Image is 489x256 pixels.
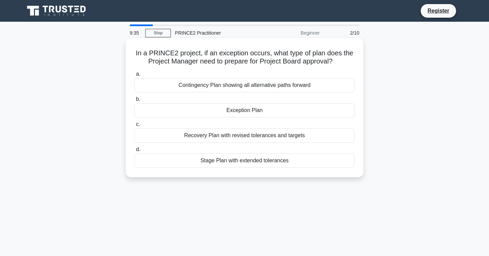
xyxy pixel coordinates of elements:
[136,96,140,102] span: b.
[136,146,140,152] span: d.
[134,49,355,66] h5: In a PRINCE2 project, if an exception occurs, what type of plan does the Project Manager need to ...
[134,78,355,92] div: Contingency Plan showing all alternative paths forward
[324,26,363,40] div: 2/10
[136,121,140,127] span: c.
[134,103,355,117] div: Exception Plan
[145,29,171,37] a: Stop
[171,26,264,40] div: PRINCE2 Practitioner
[264,26,324,40] div: Beginner
[423,6,453,15] a: Register
[134,128,355,143] div: Recovery Plan with revised tolerances and targets
[134,153,355,168] div: Stage Plan with extended tolerances
[126,26,145,40] div: 9:35
[136,71,140,77] span: a.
